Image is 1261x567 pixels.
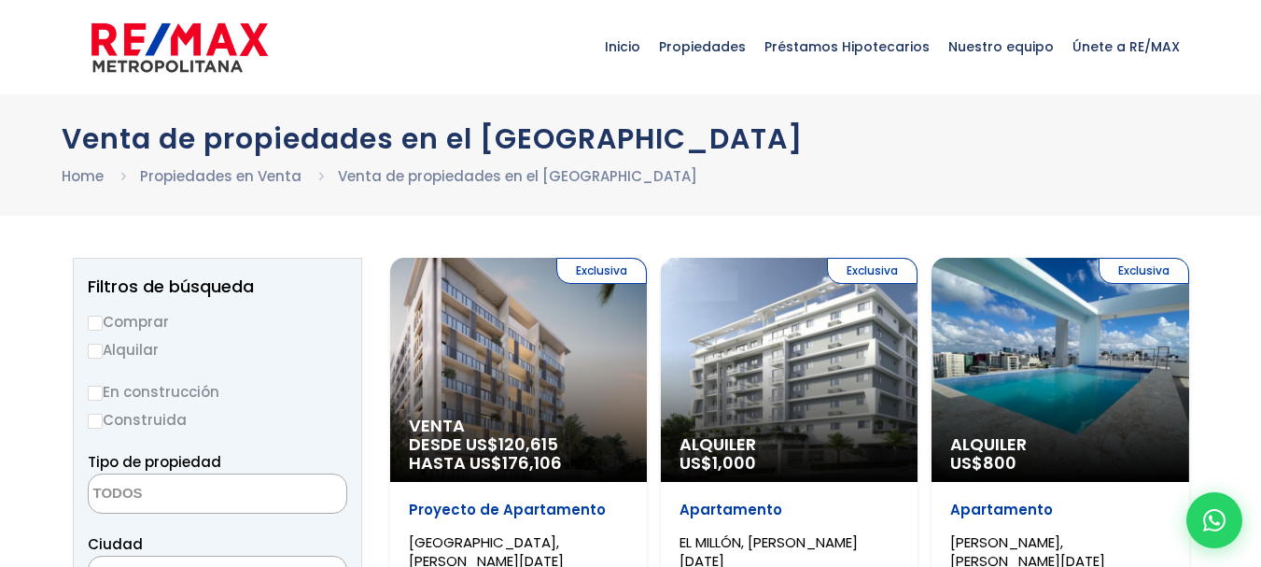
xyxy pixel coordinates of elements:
[650,19,755,75] span: Propiedades
[755,19,939,75] span: Préstamos Hipotecarios
[62,122,1200,155] h1: Venta de propiedades en el [GEOGRAPHIC_DATA]
[62,166,104,186] a: Home
[88,277,347,296] h2: Filtros de búsqueda
[1063,19,1189,75] span: Únete a RE/MAX
[88,310,347,333] label: Comprar
[409,417,628,435] span: Venta
[409,435,628,473] span: DESDE US$
[680,451,756,475] span: US$
[88,316,103,331] input: Comprar
[680,501,899,519] p: Apartamento
[88,452,221,472] span: Tipo de propiedad
[88,344,103,359] input: Alquilar
[556,258,647,284] span: Exclusiva
[140,166,301,186] a: Propiedades en Venta
[983,451,1016,475] span: 800
[502,451,562,475] span: 176,106
[88,380,347,404] label: En construcción
[950,435,1170,454] span: Alquiler
[950,451,1016,475] span: US$
[88,386,103,401] input: En construcción
[950,501,1170,519] p: Apartamento
[88,414,103,429] input: Construida
[1099,258,1189,284] span: Exclusiva
[88,534,143,554] span: Ciudad
[939,19,1063,75] span: Nuestro equipo
[595,19,650,75] span: Inicio
[498,432,558,456] span: 120,615
[88,338,347,361] label: Alquilar
[89,475,270,515] textarea: Search
[827,258,918,284] span: Exclusiva
[338,164,697,188] li: Venta de propiedades en el [GEOGRAPHIC_DATA]
[712,451,756,475] span: 1,000
[680,435,899,454] span: Alquiler
[409,501,628,519] p: Proyecto de Apartamento
[91,20,268,76] img: remax-metropolitana-logo
[88,408,347,432] label: Construida
[409,454,628,473] span: HASTA US$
